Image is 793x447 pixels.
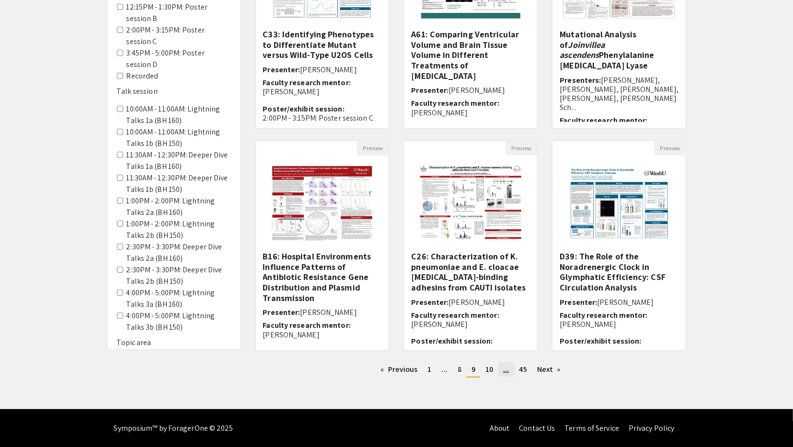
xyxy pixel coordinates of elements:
[126,172,231,195] label: 11:30AM - 12:30PM: Deeper Dive Talks 1b (BH 150)
[126,218,231,241] label: 1:00PM - 2:00PM: Lightning Talks 2b (BH 150)
[411,298,530,307] h6: Presenter:
[458,364,461,374] span: 8
[263,320,351,330] span: Faculty research mentor:
[519,364,527,374] span: 45
[485,364,493,374] span: 10
[126,24,231,47] label: 2:00PM - 3:15PM: Poster session C
[126,47,231,70] label: 3:45PM - 5:00PM: Poster session D
[126,103,231,126] label: 10:00AM - 11:00AM: Lightning Talks 1a (BH 160)
[411,251,530,292] h5: C26: Characterization of K. pneumoniae and E. cloacae [MEDICAL_DATA]-binding adhesins from CAUTI ...
[448,297,505,307] span: [PERSON_NAME]
[560,29,678,70] h5: Mutational Analysis of Phenylalanine [MEDICAL_DATA] Lyase
[300,307,357,317] span: [PERSON_NAME]
[126,264,231,287] label: 2:30PM - 3:30PM: Deeper Dive Talks 2b (BH 150)
[117,338,231,347] h6: Topic area
[532,362,565,377] a: Next page
[560,320,678,329] p: [PERSON_NAME]
[263,104,345,114] span: Poster/exhibit session:
[448,85,505,95] span: [PERSON_NAME]
[552,140,686,351] div: Open Presentation <p>D39: The Role of the Noradrenergic Clock in Glymphatic Efficiency: CSF Circu...
[560,39,605,61] em: Joinvillea ascendens
[564,423,619,433] a: Terms of Service
[126,126,231,149] label: 10:00AM - 11:00AM: Lightning Talks 1b (BH 150)
[442,364,448,374] span: ...
[506,141,537,156] button: Preview
[560,75,678,113] span: [PERSON_NAME], [PERSON_NAME], [PERSON_NAME], [PERSON_NAME], [PERSON_NAME] Sch...
[7,404,41,440] iframe: Chat
[126,241,231,264] label: 2:30PM - 3:30PM: Deeper Dive Talks 2a (BH 160)
[263,251,382,303] h5: B16: Hospital Environments Influence Patterns of Antibiotic Resistance Gene Distribution and Plas...
[263,308,382,317] h6: Presenter:
[411,320,530,329] p: [PERSON_NAME]
[519,423,555,433] a: Contact Us
[126,310,231,333] label: 4:00PM - 5:00PM: Lightning Talks 3b (BH 150)
[411,310,499,320] span: Faculty research mentor:
[263,87,382,96] p: [PERSON_NAME]
[560,310,647,320] span: Faculty research mentor:
[503,364,509,374] span: ...
[126,149,231,172] label: 11:30AM - 12:30PM: Deeper Dive Talks 1a (BH 160)
[560,115,647,125] span: Faculty research mentor:
[410,156,531,251] img: <p>C26: Characterization of K. pneumoniae and E. cloacae mannose-binding adhesins from CAUTI isol...
[255,362,687,378] ul: Pagination
[126,287,231,310] label: 4:00PM - 5:00PM: Lightning Talks 3a (BH 160)
[263,113,382,123] p: 2:00PM - 3:15PM: Poster session C
[255,140,390,351] div: Open Presentation <p>B16: Hospital Environments Influence Patterns of Antibiotic Resistance Gene ...
[597,297,654,307] span: [PERSON_NAME]
[300,65,357,75] span: [PERSON_NAME]
[411,98,499,108] span: Faculty research mentor:
[376,362,423,377] a: Previous page
[357,141,389,156] button: Preview
[126,70,159,82] label: Recorded
[428,364,432,374] span: 1
[559,156,680,251] img: <p>D39: The Role of the Noradrenergic Clock in Glymphatic Efficiency: CSF Circulation Analysis</p>
[629,423,674,433] a: Privacy Policy
[117,87,231,96] h6: Talk session
[411,29,530,81] h5: A61: Comparing Ventricular Volume and Brain Tissue Volume in Different Treatments of [MEDICAL_DATA]
[654,141,686,156] button: Preview
[126,195,231,218] label: 1:00PM - 2:00PM: Lightning Talks 2a (BH 160)
[560,76,678,112] h6: Presenters:
[263,65,382,74] h6: Presenter:
[263,29,382,60] h5: C33: Identifying Phenotypes to Differentiate Mutant versus Wild-Type U2OS Cells
[263,78,351,88] span: Faculty research mentor:
[126,1,231,24] label: 12:15PM - 1:30PM: Poster session B
[262,156,383,251] img: <p>B16: Hospital Environments Influence Patterns of Antibiotic Resistance Gene Distribution and P...
[403,140,538,351] div: Open Presentation <p>C26: Characterization of K. pneumoniae and E. cloacae mannose-binding adhesi...
[560,251,678,292] h5: D39: ﻿The Role of the Noradrenergic Clock in Glymphatic Efficiency: CSF Circulation Analysis
[560,336,641,346] span: Poster/exhibit session:
[263,330,382,339] p: [PERSON_NAME]
[411,336,493,346] span: Poster/exhibit session:
[490,423,510,433] a: About
[471,364,475,374] span: 9
[411,86,530,95] h6: Presenter:
[560,298,678,307] h6: Presenter:
[411,108,530,117] p: [PERSON_NAME]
